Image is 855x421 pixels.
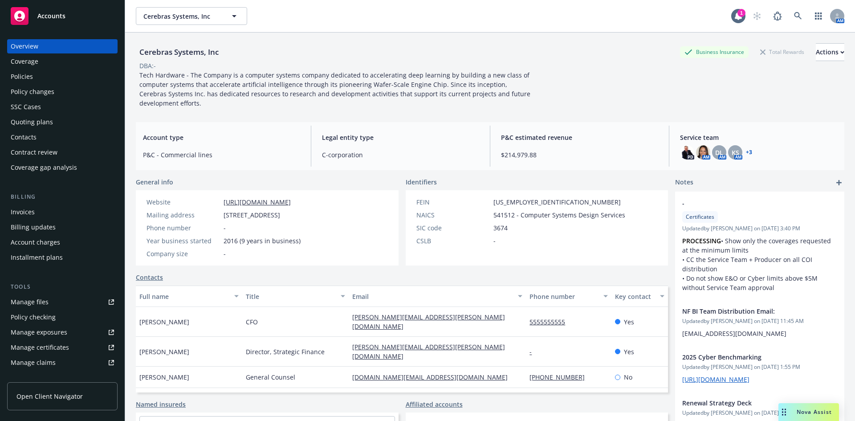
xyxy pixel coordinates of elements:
div: Phone number [529,292,598,301]
a: add [834,177,844,188]
div: Quoting plans [11,115,53,129]
a: Start snowing [748,7,766,25]
a: Coverage gap analysis [7,160,118,175]
span: [PERSON_NAME] [139,317,189,327]
span: NF BI Team Distribution Email: [682,307,814,316]
span: Open Client Navigator [16,392,83,401]
div: Contacts [11,130,37,144]
a: Policy checking [7,310,118,324]
a: Billing updates [7,220,118,234]
span: Tech Hardware - The Company is a computer systems company dedicated to accelerating deep learning... [139,71,532,107]
div: Phone number [147,223,220,233]
div: Overview [11,39,38,53]
span: 541512 - Computer Systems Design Services [493,210,625,220]
div: Full name [139,292,229,301]
div: Manage exposures [11,325,67,339]
span: Manage exposures [7,325,118,339]
div: SIC code [416,223,490,233]
div: Coverage gap analysis [11,160,77,175]
button: Actions [816,43,844,61]
span: Legal entity type [322,133,479,142]
p: • Show only the coverages requested at the minimum limits • CC the Service Team + Producer on all... [682,236,837,292]
span: [PERSON_NAME] [139,347,189,356]
div: Policy checking [11,310,56,324]
a: Policies [7,69,118,84]
span: 2025 Cyber Benchmarking [682,352,814,362]
a: Policy changes [7,85,118,99]
div: FEIN [416,197,490,207]
a: Coverage [7,54,118,69]
a: Search [789,7,807,25]
div: Invoices [11,205,35,219]
div: SSC Cases [11,100,41,114]
div: Manage BORs [11,371,53,385]
span: General Counsel [246,372,295,382]
span: Accounts [37,12,65,20]
span: Renewal Strategy Deck [682,398,814,408]
div: Year business started [147,236,220,245]
a: Installment plans [7,250,118,265]
a: Switch app [810,7,827,25]
button: Cerebras Systems, Inc [136,7,247,25]
div: Business Insurance [680,46,749,57]
span: [STREET_ADDRESS] [224,210,280,220]
span: C-corporation [322,150,479,159]
a: - [529,347,539,356]
div: Coverage [11,54,38,69]
div: Mailing address [147,210,220,220]
span: P&C - Commercial lines [143,150,300,159]
img: photo [680,145,694,159]
span: Cerebras Systems, Inc [143,12,220,21]
span: Service team [680,133,837,142]
div: 2025 Cyber BenchmarkingUpdatedby [PERSON_NAME] on [DATE] 1:55 PM[URL][DOMAIN_NAME] [675,345,844,391]
button: Phone number [526,286,611,307]
button: Title [242,286,349,307]
span: No [624,372,632,382]
div: -CertificatesUpdatedby [PERSON_NAME] on [DATE] 3:40 PMPROCESSING• Show only the coverages request... [675,192,844,299]
div: Installment plans [11,250,63,265]
img: photo [696,145,710,159]
div: Manage files [11,295,49,309]
span: Director, Strategic Finance [246,347,325,356]
div: Billing updates [11,220,56,234]
div: CSLB [416,236,490,245]
button: Nova Assist [778,403,839,421]
span: - [493,236,496,245]
a: Manage certificates [7,340,118,355]
a: Manage claims [7,356,118,370]
button: Key contact [611,286,668,307]
span: - [224,223,226,233]
div: Manage claims [11,356,56,370]
span: - [224,249,226,258]
div: Policy changes [11,85,54,99]
div: DBA: - [139,61,156,70]
div: Actions [816,44,844,61]
div: Website [147,197,220,207]
span: Updated by [PERSON_NAME] on [DATE] 1:55 PM [682,363,837,371]
a: Affiliated accounts [406,400,463,409]
a: Manage files [7,295,118,309]
a: SSC Cases [7,100,118,114]
span: [PERSON_NAME] [139,372,189,382]
span: 2016 (9 years in business) [224,236,301,245]
a: Overview [7,39,118,53]
a: Manage BORs [7,371,118,385]
a: Contacts [7,130,118,144]
span: Identifiers [406,177,437,187]
a: Invoices [7,205,118,219]
div: Company size [147,249,220,258]
strong: PROCESSING [682,237,721,245]
a: [DOMAIN_NAME][EMAIL_ADDRESS][DOMAIN_NAME] [352,373,515,381]
a: +3 [746,150,752,155]
a: Contacts [136,273,163,282]
a: Quoting plans [7,115,118,129]
a: Account charges [7,235,118,249]
span: $214,979.88 [501,150,658,159]
span: Yes [624,317,634,327]
div: NAICS [416,210,490,220]
span: Yes [624,347,634,356]
button: Email [349,286,526,307]
span: Notes [675,177,693,188]
div: Billing [7,192,118,201]
div: Total Rewards [756,46,809,57]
